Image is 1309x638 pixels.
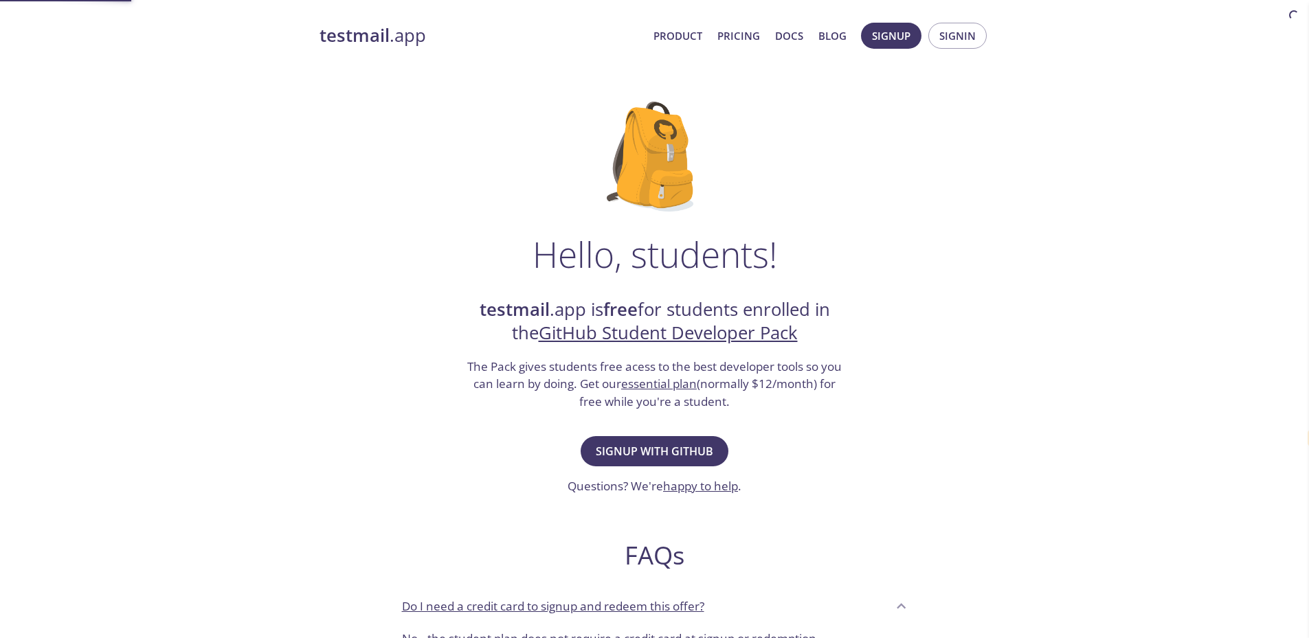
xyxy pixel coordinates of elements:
span: Signup with GitHub [596,442,713,461]
a: Pricing [717,27,760,45]
a: Blog [818,27,847,45]
a: testmail.app [320,24,642,47]
h2: .app is for students enrolled in the [466,298,844,345]
div: Do I need a credit card to signup and redeem this offer? [391,587,919,624]
img: github-student-backpack.png [607,102,702,212]
button: Signup [861,23,921,49]
h3: Questions? We're . [568,477,741,495]
strong: testmail [480,297,550,321]
a: essential plan [621,376,697,391]
span: Signin [939,27,976,45]
strong: free [603,297,638,321]
p: Do I need a credit card to signup and redeem this offer? [402,597,704,615]
a: Docs [775,27,803,45]
a: happy to help [663,478,738,494]
h1: Hello, students! [533,233,777,275]
h3: The Pack gives students free acess to the best developer tools so you can learn by doing. Get our... [466,358,844,411]
a: Product [653,27,702,45]
strong: testmail [320,23,390,47]
span: Signup [872,27,910,45]
button: Signup with GitHub [581,436,728,466]
button: Signin [928,23,987,49]
h2: FAQs [391,540,919,571]
a: GitHub Student Developer Pack [539,321,798,345]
